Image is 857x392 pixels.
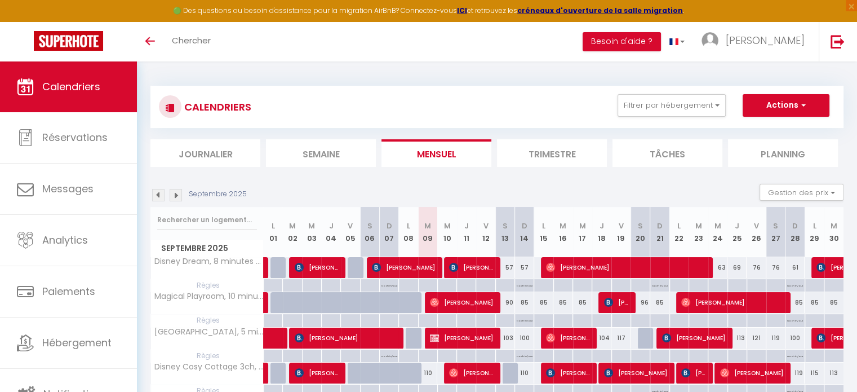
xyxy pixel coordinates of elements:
[579,221,586,231] abbr: M
[295,362,339,384] span: [PERSON_NAME]
[341,207,360,257] th: 05
[714,221,721,231] abbr: M
[743,94,829,117] button: Actions
[430,327,494,349] span: [PERSON_NAME]
[302,207,321,257] th: 03
[399,207,418,257] th: 08
[163,22,219,61] a: Chercher
[792,221,798,231] abbr: D
[321,207,340,257] th: 04
[619,221,624,231] abbr: V
[708,257,727,278] div: 63
[689,207,708,257] th: 23
[515,363,534,384] div: 110
[726,33,805,47] span: [PERSON_NAME]
[824,363,843,384] div: 113
[747,257,766,278] div: 76
[831,221,837,231] abbr: M
[264,207,283,257] th: 01
[272,221,275,231] abbr: L
[560,221,566,231] abbr: M
[151,279,263,292] span: Règles
[443,221,450,231] abbr: M
[495,328,514,349] div: 103
[151,314,263,327] span: Règles
[424,221,431,231] abbr: M
[785,328,805,349] div: 100
[787,314,803,325] p: No ch in/out
[760,184,843,201] button: Gestion des prix
[283,207,302,257] th: 02
[153,292,265,301] span: Magical Playroom, 10 minutes Disneyland!
[681,362,707,384] span: [PERSON_NAME]
[604,292,629,313] span: [PERSON_NAME]
[573,292,592,313] div: 85
[515,207,534,257] th: 14
[42,336,112,350] span: Hébergement
[583,32,661,51] button: Besoin d'aide ?
[153,363,265,371] span: Disney Cosy Cottage 3ch, 2 sdb, 5 min. [GEOGRAPHIC_DATA]!
[367,221,372,231] abbr: S
[701,32,718,49] img: ...
[720,362,784,384] span: [PERSON_NAME]
[522,221,527,231] abbr: D
[295,327,397,349] span: [PERSON_NAME]
[503,221,508,231] abbr: S
[727,207,747,257] th: 25
[824,292,843,313] div: 85
[681,292,783,313] span: [PERSON_NAME]
[650,207,669,257] th: 21
[151,350,263,362] span: Règles
[381,279,397,290] p: No ch in/out
[9,5,43,38] button: Ouvrir le widget de chat LiveChat
[515,328,534,349] div: 100
[289,221,296,231] abbr: M
[534,292,553,313] div: 85
[747,328,766,349] div: 121
[517,314,532,325] p: No ch in/out
[495,207,514,257] th: 13
[662,327,726,349] span: [PERSON_NAME]
[151,240,263,257] span: Septembre 2025
[360,207,379,257] th: 06
[42,80,100,94] span: Calendriers
[387,221,392,231] abbr: D
[727,257,747,278] div: 69
[766,328,785,349] div: 119
[553,207,572,257] th: 16
[189,189,247,200] p: Septembre 2025
[546,327,590,349] span: [PERSON_NAME]
[381,350,397,360] p: No ch in/out
[766,207,785,257] th: 27
[630,207,650,257] th: 20
[295,257,339,278] span: [PERSON_NAME]
[495,292,514,313] div: 90
[652,279,668,290] p: No ch in/out
[787,350,803,360] p: No ch in/out
[805,363,824,384] div: 115
[546,257,705,278] span: [PERSON_NAME]
[517,279,532,290] p: No ch in/out
[785,207,805,257] th: 28
[308,221,315,231] abbr: M
[727,328,747,349] div: 113
[785,363,805,384] div: 119
[497,139,607,167] li: Trimestre
[457,6,467,15] a: ICI
[630,292,650,313] div: 96
[542,221,545,231] abbr: L
[517,350,532,360] p: No ch in/out
[592,328,611,349] div: 104
[708,207,727,257] th: 24
[430,292,494,313] span: [PERSON_NAME]
[638,221,643,231] abbr: S
[766,257,785,278] div: 76
[150,139,260,167] li: Journalier
[735,221,739,231] abbr: J
[495,257,514,278] div: 57
[728,139,838,167] li: Planning
[600,221,604,231] abbr: J
[611,207,630,257] th: 19
[418,363,437,384] div: 110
